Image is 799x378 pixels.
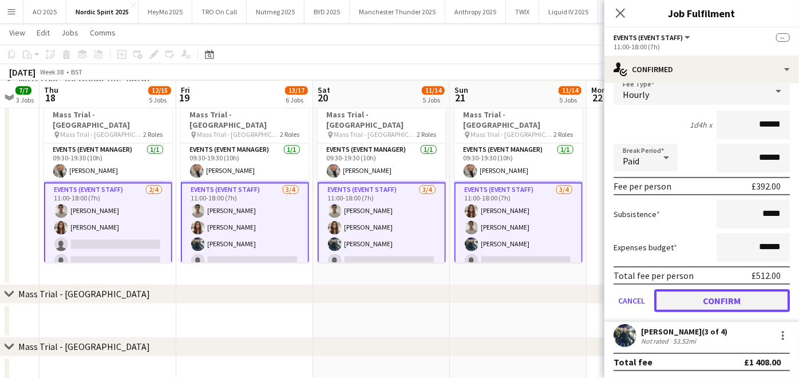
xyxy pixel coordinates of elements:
span: Mon [591,85,606,95]
div: Mass Trial - [GEOGRAPHIC_DATA] [18,341,150,352]
button: Anthropy 2025 [445,1,506,23]
span: 2 Roles [554,130,573,139]
h3: Mass Trial - [GEOGRAPHIC_DATA] [454,109,583,130]
div: Mass Trial - [GEOGRAPHIC_DATA] [18,288,150,300]
div: 5 Jobs [559,96,581,104]
button: TWIX [506,1,539,23]
span: Edit [37,27,50,38]
div: Fee per person [614,180,671,192]
app-card-role: Events (Event Manager)1/109:30-19:30 (10h)[PERSON_NAME] [181,143,309,182]
div: [DATE] [9,66,35,78]
span: Mass Trial - [GEOGRAPHIC_DATA] [334,130,417,139]
span: Paid [623,155,639,167]
span: Sat [318,85,330,95]
a: Jobs [57,25,83,40]
button: Genesis 2025 [598,1,655,23]
app-job-card: 09:30-19:30 (10h)4/5Mass Trial - [GEOGRAPHIC_DATA] Mass Trial - [GEOGRAPHIC_DATA]2 RolesEvents (E... [454,93,583,262]
div: Total fee [614,356,652,368]
span: Week 38 [38,68,66,76]
span: Thu [44,85,58,95]
app-card-role: Events (Event Manager)1/109:30-19:30 (10h)[PERSON_NAME] [454,143,583,182]
div: 1d4h x [690,120,712,130]
button: HeyMo 2025 [139,1,192,23]
div: 5 Jobs [422,96,444,104]
div: Total fee per person [614,270,694,281]
div: £512.00 [751,270,781,281]
button: Liquid IV 2025 [539,1,598,23]
h3: Mass Trial - [GEOGRAPHIC_DATA] [181,109,309,130]
app-card-role: Events (Event Staff)2/411:00-18:00 (7h)[PERSON_NAME][PERSON_NAME] [44,182,172,273]
app-card-role: Events (Event Manager)1/109:30-19:30 (10h)[PERSON_NAME] [44,143,172,182]
span: 13/17 [285,86,308,94]
button: AO 2025 [23,1,66,23]
div: 53.52mi [671,337,698,345]
span: 11/14 [422,86,445,94]
span: -- [776,33,790,42]
span: Comms [90,27,116,38]
div: 6 Jobs [286,96,307,104]
span: 21 [453,91,468,104]
app-job-card: 09:30-19:30 (10h)4/5Mass Trial - [GEOGRAPHIC_DATA] Mass Trial - [GEOGRAPHIC_DATA]2 RolesEvents (E... [181,93,309,262]
span: Sun [454,85,468,95]
span: Mass Trial - [GEOGRAPHIC_DATA] [61,130,144,139]
button: Manchester Thunder 2025 [350,1,445,23]
h3: Mass Trial - [GEOGRAPHIC_DATA] [44,109,172,130]
span: Hourly [623,89,649,100]
span: 18 [42,91,58,104]
button: Events (Event Staff) [614,33,692,42]
div: Confirmed [604,56,799,83]
span: 2 Roles [144,130,163,139]
span: 12/15 [148,86,171,94]
span: 2 Roles [417,130,437,139]
span: Mass Trial - [GEOGRAPHIC_DATA] [197,130,280,139]
button: BYD 2025 [304,1,350,23]
button: Nordic Spirit 2025 [66,1,139,23]
span: Jobs [61,27,78,38]
app-job-card: 09:30-19:30 (10h)3/5Mass Trial - [GEOGRAPHIC_DATA] Mass Trial - [GEOGRAPHIC_DATA]2 RolesEvents (E... [44,93,172,262]
span: Fri [181,85,190,95]
span: 7/7 [15,86,31,94]
div: £392.00 [751,180,781,192]
span: View [9,27,25,38]
button: TRO On Call [192,1,247,23]
span: 2 Roles [280,130,300,139]
app-job-card: 09:30-19:30 (10h)4/5Mass Trial - [GEOGRAPHIC_DATA] Mass Trial - [GEOGRAPHIC_DATA]2 RolesEvents (E... [318,93,446,262]
app-card-role: Events (Event Staff)3/411:00-18:00 (7h)[PERSON_NAME][PERSON_NAME][PERSON_NAME] [181,182,309,273]
a: Comms [85,25,120,40]
span: 20 [316,91,330,104]
a: Edit [32,25,54,40]
app-card-role: Events (Event Staff)3/411:00-18:00 (7h)[PERSON_NAME][PERSON_NAME][PERSON_NAME] [318,182,446,273]
div: BST [71,68,82,76]
label: Subsistence [614,209,660,219]
div: 3 Jobs [16,96,34,104]
button: Nutmeg 2025 [247,1,304,23]
span: Events (Event Staff) [614,33,683,42]
span: 22 [590,91,606,104]
button: Cancel [614,289,650,312]
label: Expenses budget [614,242,677,253]
button: Confirm [654,289,790,312]
a: View [5,25,30,40]
div: £1 408.00 [744,356,781,368]
div: [PERSON_NAME] (3 of 4) [641,326,727,337]
span: 19 [179,91,190,104]
span: Mass Trial - [GEOGRAPHIC_DATA] [471,130,554,139]
span: 11/14 [559,86,582,94]
div: Not rated [641,337,671,345]
app-card-role: Events (Event Manager)1/109:30-19:30 (10h)[PERSON_NAME] [318,143,446,182]
app-card-role: Events (Event Staff)3/411:00-18:00 (7h)[PERSON_NAME][PERSON_NAME][PERSON_NAME] [454,182,583,273]
div: 5 Jobs [149,96,171,104]
div: 11:00-18:00 (7h) [614,42,790,51]
h3: Job Fulfilment [604,6,799,21]
h3: Mass Trial - [GEOGRAPHIC_DATA] [318,109,446,130]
